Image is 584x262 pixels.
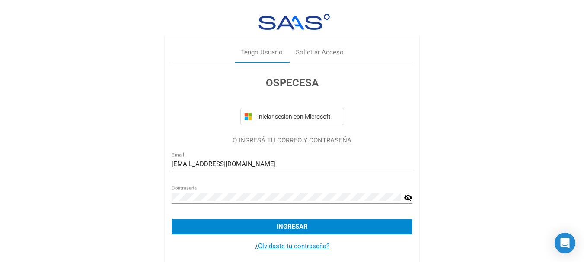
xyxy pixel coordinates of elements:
[404,193,412,203] mat-icon: visibility_off
[172,219,412,234] button: Ingresar
[241,47,283,57] div: Tengo Usuario
[255,242,329,250] a: ¿Olvidaste tu contraseña?
[172,136,412,145] p: O INGRESÁ TU CORREO Y CONTRASEÑA
[172,75,412,91] h3: OSPECESA
[240,108,344,125] button: Iniciar sesión con Microsoft
[555,233,575,253] div: Open Intercom Messenger
[296,47,344,57] div: Solicitar Acceso
[255,113,340,120] span: Iniciar sesión con Microsoft
[277,223,308,230] span: Ingresar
